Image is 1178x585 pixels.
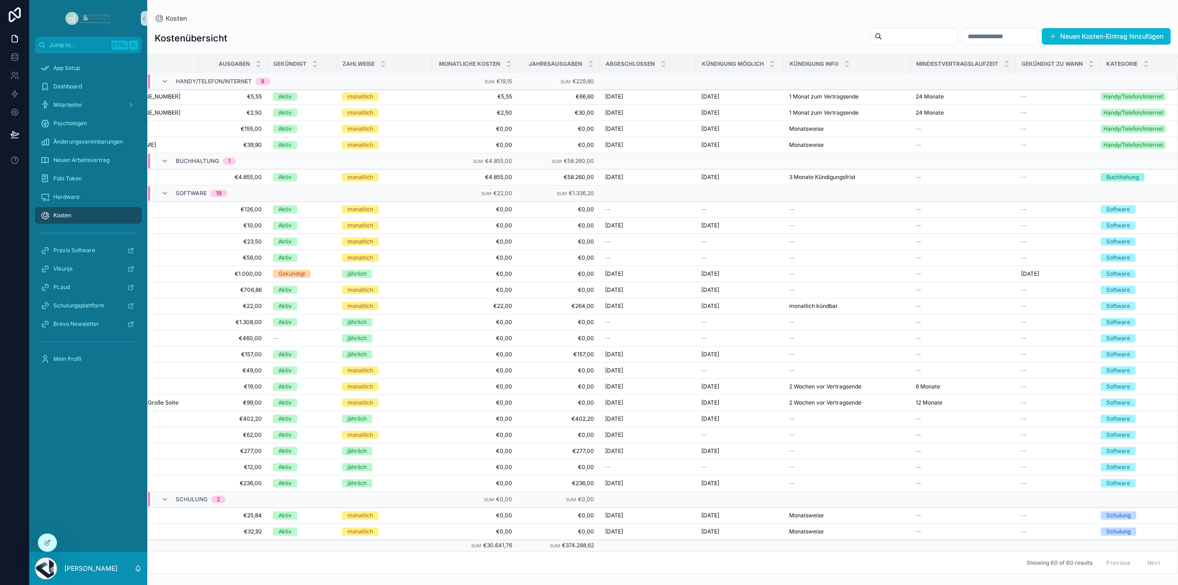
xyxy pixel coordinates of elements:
[916,222,1010,229] a: --
[342,270,426,278] a: jährlich
[605,125,623,133] span: [DATE]
[35,97,142,113] a: Mitarbeiter
[916,93,944,100] span: 24 Monate
[605,206,690,213] a: --
[273,221,331,230] a: Aktiv
[273,302,331,310] a: Aktiv
[204,286,262,294] a: €706,86
[35,242,142,259] a: Praxis Software
[1106,270,1130,278] div: Software
[347,93,373,101] div: monatlich
[789,206,905,213] a: --
[53,247,95,254] span: Praxis Software
[1021,222,1027,229] span: --
[523,93,594,100] a: €66,60
[29,53,147,379] div: scrollable content
[204,93,262,100] a: €5,55
[523,254,594,261] span: €0,00
[49,41,108,49] span: Jump to...
[1021,109,1095,116] a: --
[273,125,331,133] a: Aktiv
[701,302,719,310] span: [DATE]
[916,109,1010,116] a: 24 Monate
[605,109,690,116] a: [DATE]
[523,206,594,213] a: €0,00
[273,237,331,246] a: Aktiv
[605,109,623,116] span: [DATE]
[1021,254,1095,261] a: --
[1021,286,1027,294] span: --
[1021,238,1095,245] a: --
[789,254,795,261] span: --
[278,270,305,278] div: Gekündigt
[701,206,707,213] span: --
[523,238,594,245] a: €0,00
[64,11,112,26] img: App logo
[204,222,262,229] a: €10,00
[437,286,512,294] span: €0,00
[916,254,1010,261] a: --
[176,157,219,165] span: Buchhaltung
[523,270,594,278] span: €0,00
[1021,206,1027,213] span: --
[1021,254,1027,261] span: --
[789,238,795,245] span: --
[342,254,426,262] a: monatlich
[1021,238,1027,245] span: --
[204,174,262,181] span: €4.855,00
[1101,125,1166,133] a: Handy/Telefon/Internet
[605,141,690,149] a: [DATE]
[1042,28,1171,45] button: Neuen Kosten-Eintrag hinzufügen
[342,286,426,294] a: monatlich
[1021,141,1095,149] a: --
[437,302,512,310] a: €22,00
[437,125,512,133] span: €0,00
[605,286,690,294] a: [DATE]
[347,141,373,149] div: monatlich
[605,222,623,229] span: [DATE]
[342,237,426,246] a: monatlich
[523,174,594,181] a: €58.260,00
[347,205,373,214] div: monatlich
[155,14,187,23] a: Kosten
[605,254,690,261] a: --
[53,302,104,309] span: Schulungsplattform
[204,270,262,278] a: €1.000,00
[176,190,207,197] span: Software
[342,221,426,230] a: monatlich
[523,125,594,133] span: €0,00
[437,141,512,149] a: €0,00
[1101,270,1166,278] a: Software
[437,254,512,261] a: €0,00
[523,109,594,116] a: €30,00
[789,125,824,133] span: Monatsweise
[916,238,1010,245] a: --
[53,138,123,145] span: Änderungsvereinbarungen
[605,222,690,229] a: [DATE]
[35,189,142,205] a: Hardware
[347,254,373,262] div: monatlich
[1106,302,1130,310] div: Software
[342,125,426,133] a: monatlich
[342,173,426,181] a: monatlich
[701,174,719,181] span: [DATE]
[111,93,193,100] a: Handy: [PHONE_NUMBER]
[605,302,623,310] span: [DATE]
[204,109,262,116] span: €2,50
[1021,174,1027,181] span: --
[53,175,82,182] span: Fobi Token
[273,205,331,214] a: Aktiv
[111,141,193,149] a: [PERSON_NAME]
[166,14,187,23] span: Kosten
[437,93,512,100] a: €5,55
[278,205,292,214] div: Aktiv
[1106,221,1130,230] div: Software
[278,286,292,294] div: Aktiv
[605,174,623,181] span: [DATE]
[278,221,292,230] div: Aktiv
[204,206,262,213] a: €126,00
[1101,205,1166,214] a: Software
[605,254,611,261] span: --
